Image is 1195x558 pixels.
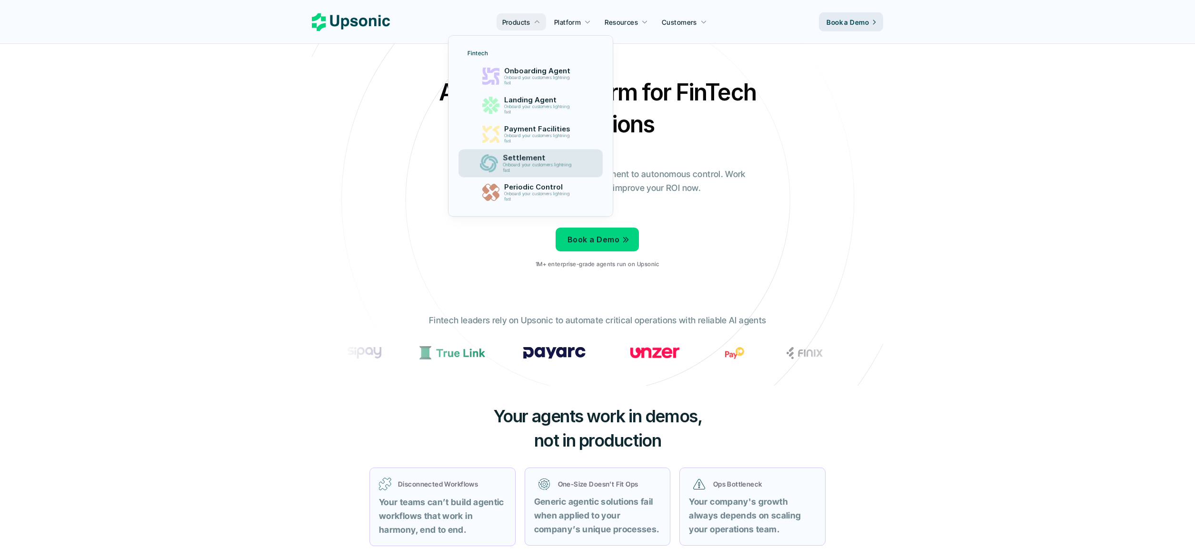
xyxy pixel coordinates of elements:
[462,92,599,119] a: Landing AgentOnboard your customers lightning fast
[462,63,599,90] a: Onboarding AgentOnboard your customers lightning fast
[497,13,546,30] a: Products
[493,406,702,427] span: Your agents work in demos,
[662,17,697,27] p: Customers
[468,50,488,57] p: Fintech
[443,168,752,195] p: From onboarding to compliance to settlement to autonomous control. Work with %82 more efficiency ...
[458,149,603,178] a: SettlementOnboard your customers lightning fast
[556,228,639,251] a: Book a Demo
[462,121,599,148] a: Payment FacilitiesOnboard your customers lightning fast
[536,261,659,268] p: 1M+ enterprise-grade agents run on Upsonic
[504,125,574,133] p: Payment Facilities
[504,183,574,191] p: Periodic Control
[504,133,573,144] p: Onboard your customers lightning fast
[558,479,657,489] p: One-Size Doesn’t Fit Ops
[689,497,803,534] strong: Your company's growth always depends on scaling your operations team.
[819,12,883,31] a: Book a Demo
[398,479,506,489] p: Disconnected Workflows
[713,479,812,489] p: Ops Bottleneck
[429,314,766,328] p: Fintech leaders rely on Upsonic to automate critical operations with reliable AI agents
[568,233,619,247] p: Book a Demo
[504,104,573,115] p: Onboard your customers lightning fast
[431,76,764,140] h2: Agentic AI Platform for FinTech Operations
[462,179,599,206] a: Periodic ControlOnboard your customers lightning fast
[502,162,575,173] p: Onboard your customers lightning fast
[534,497,659,534] strong: Generic agentic solutions fail when applied to your company’s unique processes.
[502,17,530,27] p: Products
[504,191,573,202] p: Onboard your customers lightning fast
[605,17,638,27] p: Resources
[554,17,581,27] p: Platform
[534,430,661,451] span: not in production
[504,96,574,104] p: Landing Agent
[504,75,573,86] p: Onboard your customers lightning fast
[827,17,869,27] p: Book a Demo
[504,67,574,75] p: Onboarding Agent
[502,153,576,162] p: Settlement
[379,497,506,535] strong: Your teams can’t build agentic workflows that work in harmony, end to end.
